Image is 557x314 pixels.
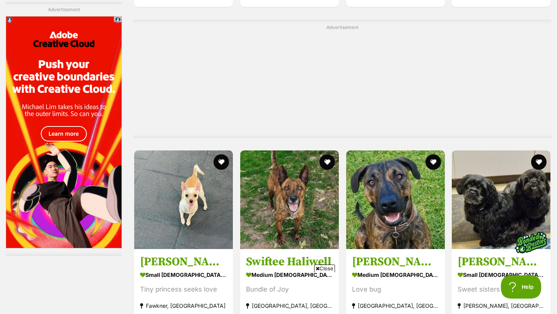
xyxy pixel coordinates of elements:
h3: [PERSON_NAME] [140,255,227,270]
h3: [PERSON_NAME] and [PERSON_NAME] [458,255,545,270]
div: Sweet sisters [458,285,545,295]
strong: [GEOGRAPHIC_DATA], [GEOGRAPHIC_DATA] [352,301,439,311]
img: consumer-privacy-logo.png [1,1,7,7]
iframe: Advertisement [6,16,122,248]
img: Swiftee Haliwell - Australian Kelpie x Staffordshire Bull Terrier Dog [240,150,339,249]
iframe: Advertisement [138,275,419,310]
button: favourite [214,154,229,170]
img: consumer-privacy-logo.png [275,1,281,7]
div: Advertisement [133,20,551,138]
img: bonded besties [512,224,550,262]
h3: [PERSON_NAME] [352,255,439,270]
strong: small [DEMOGRAPHIC_DATA] Dog [458,270,545,281]
div: Love bug [352,285,439,295]
h3: Swiftee Haliwell [246,255,333,270]
img: Holly Silvanus - Jack Russell Terrier Dog [134,150,233,249]
strong: [PERSON_NAME], [GEOGRAPHIC_DATA] [458,301,545,311]
button: favourite [531,154,547,170]
img: Dixie and Peppa Tamblyn - Maltese x Shih Tzu Dog [452,150,550,249]
button: favourite [425,154,441,170]
div: Advertisement [6,2,122,256]
img: Meg Kumara - Staffordshire Bull Terrier Dog [346,150,445,249]
iframe: Advertisement [155,34,530,130]
strong: medium [DEMOGRAPHIC_DATA] Dog [352,270,439,281]
iframe: Help Scout Beacon - Open [501,275,542,299]
img: iconc.png [273,0,281,6]
span: Close [314,265,335,272]
a: Privacy Notification [274,1,282,7]
strong: medium [DEMOGRAPHIC_DATA] Dog [246,270,333,281]
button: favourite [320,154,335,170]
strong: small [DEMOGRAPHIC_DATA] Dog [140,270,227,281]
